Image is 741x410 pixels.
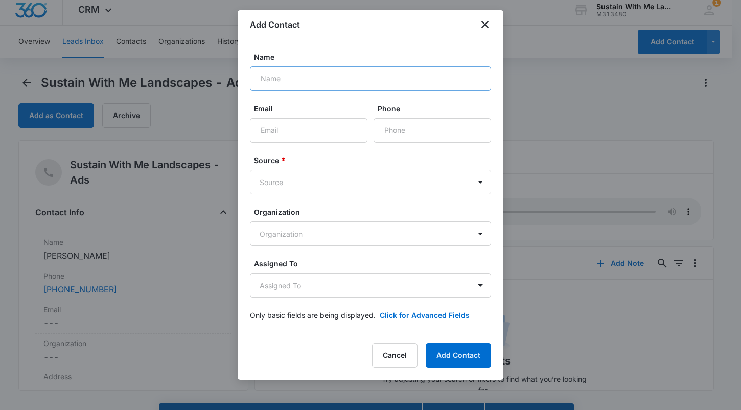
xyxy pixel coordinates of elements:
button: Add Contact [426,343,491,368]
label: Phone [378,103,495,114]
p: Only basic fields are being displayed. [250,310,376,321]
input: Name [250,66,491,91]
button: Cancel [372,343,418,368]
button: Click for Advanced Fields [380,310,470,321]
input: Email [250,118,367,143]
label: Name [254,52,495,62]
label: Email [254,103,372,114]
button: close [479,18,491,31]
label: Organization [254,207,495,217]
label: Source [254,155,495,166]
h1: Add Contact [250,18,300,31]
label: Assigned To [254,258,495,269]
input: Phone [374,118,491,143]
